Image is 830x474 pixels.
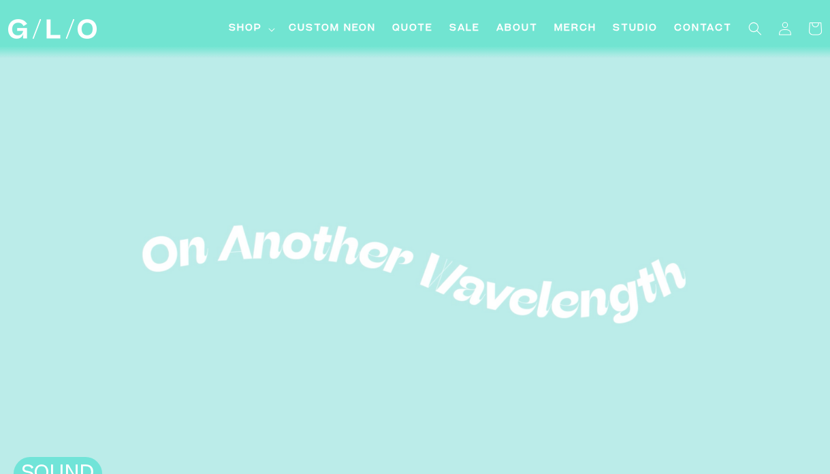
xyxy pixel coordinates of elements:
span: Studio [613,22,658,36]
a: GLO Studio [3,14,102,44]
a: Studio [605,14,666,44]
summary: Shop [221,14,281,44]
a: Contact [666,14,740,44]
span: SALE [449,22,480,36]
img: GLO Studio [8,19,97,39]
span: Contact [674,22,732,36]
span: About [496,22,538,36]
a: Merch [546,14,605,44]
a: SALE [441,14,488,44]
a: Custom Neon [281,14,384,44]
a: Quote [384,14,441,44]
a: About [488,14,546,44]
summary: Search [740,14,770,44]
span: Shop [229,22,262,36]
span: Merch [554,22,596,36]
span: Quote [392,22,433,36]
span: Custom Neon [289,22,376,36]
